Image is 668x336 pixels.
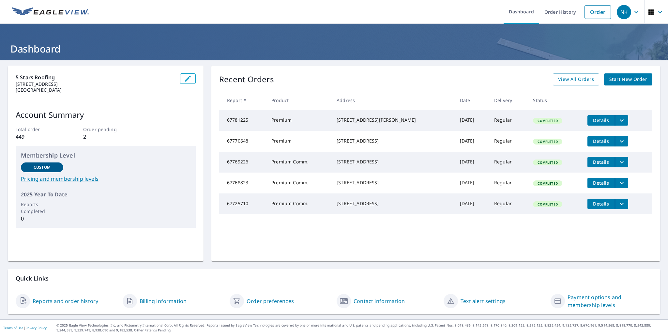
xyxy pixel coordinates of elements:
button: detailsBtn-67768823 [587,178,615,188]
button: filesDropdownBtn-67781225 [615,115,628,126]
span: Completed [534,118,561,123]
span: Completed [534,181,561,186]
a: Start New Order [604,73,652,85]
a: Order [584,5,611,19]
p: Quick Links [16,274,652,283]
td: [DATE] [455,131,489,152]
p: 2 [83,133,128,141]
td: 67770648 [219,131,266,152]
p: | [3,326,47,330]
td: [DATE] [455,193,489,214]
th: Product [266,91,331,110]
td: Premium Comm. [266,173,331,193]
div: [STREET_ADDRESS] [337,200,449,207]
button: detailsBtn-67781225 [587,115,615,126]
p: 449 [16,133,61,141]
div: [STREET_ADDRESS][PERSON_NAME] [337,117,449,123]
td: 67769226 [219,152,266,173]
td: Premium [266,131,331,152]
div: [STREET_ADDRESS] [337,179,449,186]
a: Privacy Policy [25,326,47,330]
h1: Dashboard [8,42,660,55]
a: Terms of Use [3,326,23,330]
a: Billing information [140,297,187,305]
span: Start New Order [609,75,647,84]
div: [STREET_ADDRESS] [337,138,449,144]
th: Report # [219,91,266,110]
td: Regular [489,152,528,173]
span: View All Orders [558,75,594,84]
button: filesDropdownBtn-67770648 [615,136,628,146]
p: 0 [21,215,63,222]
button: filesDropdownBtn-67769226 [615,157,628,167]
a: Payment options and membership levels [568,293,652,309]
a: View All Orders [553,73,599,85]
a: Pricing and membership levels [21,175,190,183]
th: Address [331,91,454,110]
p: 2025 Year To Date [21,191,190,198]
td: Regular [489,193,528,214]
span: Completed [534,202,561,206]
td: [DATE] [455,110,489,131]
td: Premium Comm. [266,152,331,173]
span: Details [591,159,611,165]
td: Regular [489,110,528,131]
td: [DATE] [455,173,489,193]
td: 67725710 [219,193,266,214]
img: EV Logo [12,7,89,17]
p: [GEOGRAPHIC_DATA] [16,87,175,93]
td: Regular [489,173,528,193]
span: Completed [534,139,561,144]
span: Details [591,138,611,144]
th: Status [528,91,582,110]
span: Details [591,180,611,186]
td: 67781225 [219,110,266,131]
button: detailsBtn-67769226 [587,157,615,167]
td: Regular [489,131,528,152]
button: filesDropdownBtn-67768823 [615,178,628,188]
td: Premium [266,110,331,131]
button: detailsBtn-67725710 [587,199,615,209]
div: NK [617,5,631,19]
td: [DATE] [455,152,489,173]
p: 5 Stars Roofing [16,73,175,81]
p: Order pending [83,126,128,133]
p: © 2025 Eagle View Technologies, Inc. and Pictometry International Corp. All Rights Reserved. Repo... [56,323,665,333]
p: Custom [34,164,51,170]
button: detailsBtn-67770648 [587,136,615,146]
td: 67768823 [219,173,266,193]
a: Order preferences [247,297,294,305]
p: Recent Orders [219,73,274,85]
td: Premium Comm. [266,193,331,214]
span: Details [591,201,611,207]
a: Text alert settings [461,297,506,305]
p: Reports Completed [21,201,63,215]
span: Details [591,117,611,123]
div: [STREET_ADDRESS] [337,159,449,165]
th: Delivery [489,91,528,110]
p: Total order [16,126,61,133]
a: Reports and order history [33,297,98,305]
button: filesDropdownBtn-67725710 [615,199,628,209]
span: Completed [534,160,561,165]
a: Contact information [354,297,405,305]
p: [STREET_ADDRESS] [16,81,175,87]
p: Membership Level [21,151,190,160]
th: Date [455,91,489,110]
p: Account Summary [16,109,196,121]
